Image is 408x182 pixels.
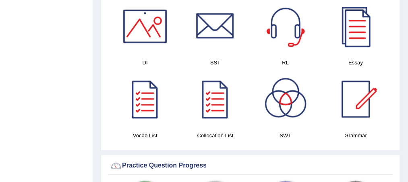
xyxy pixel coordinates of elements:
[255,58,317,67] h4: RL
[325,131,387,140] h4: Grammar
[114,58,176,67] h4: DI
[184,131,246,140] h4: Collocation List
[114,131,176,140] h4: Vocab List
[184,58,246,67] h4: SST
[110,159,391,172] div: Practice Question Progress
[255,131,317,140] h4: SWT
[325,58,387,67] h4: Essay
